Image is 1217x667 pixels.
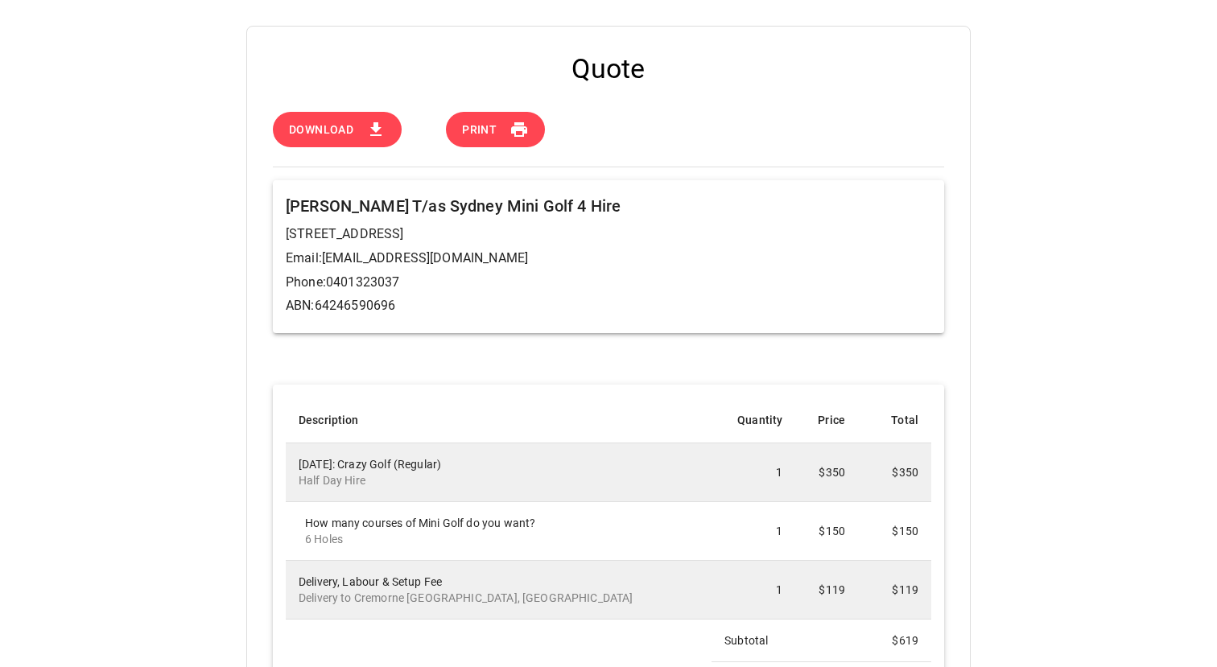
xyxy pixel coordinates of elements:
[299,472,699,488] p: Half Day Hire
[286,273,931,292] p: Phone: 0401323037
[712,619,858,661] td: Subtotal
[795,443,858,501] td: $350
[858,397,931,443] th: Total
[286,224,931,244] p: [STREET_ADDRESS]
[858,443,931,501] td: $350
[299,590,699,606] p: Delivery to Cremorne [GEOGRAPHIC_DATA], [GEOGRAPHIC_DATA]
[712,397,795,443] th: Quantity
[795,501,858,560] td: $150
[286,296,931,315] p: ABN: 64246590696
[286,249,931,268] p: Email: [EMAIL_ADDRESS][DOMAIN_NAME]
[286,193,931,219] h6: [PERSON_NAME] T/as Sydney Mini Golf 4 Hire
[286,397,712,443] th: Description
[446,112,545,148] button: Print
[305,515,699,547] div: How many courses of Mini Golf do you want?
[289,120,353,140] span: Download
[299,574,699,606] div: Delivery, Labour & Setup Fee
[305,531,699,547] p: 6 Holes
[795,397,858,443] th: Price
[712,443,795,501] td: 1
[858,501,931,560] td: $150
[462,120,497,140] span: Print
[273,112,402,148] button: Download
[712,560,795,619] td: 1
[858,619,931,661] td: $ 619
[712,501,795,560] td: 1
[858,560,931,619] td: $119
[299,456,699,488] div: [DATE]: Crazy Golf (Regular)
[273,52,944,86] h4: Quote
[795,560,858,619] td: $119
